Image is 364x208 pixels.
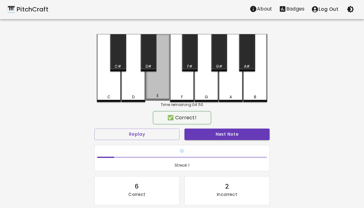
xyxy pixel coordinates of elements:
[275,3,308,16] a: Stats
[230,94,232,100] div: A
[107,94,110,100] div: C
[205,94,208,100] div: G
[181,94,183,100] div: F
[216,64,222,69] div: G#
[128,191,145,197] p: Correct
[257,5,272,13] p: About
[246,3,275,15] button: About
[225,181,229,191] div: 2
[132,94,134,100] div: D
[135,181,139,191] div: 6
[7,4,48,14] a: 🎹 PitchCraft
[217,191,237,197] p: Incorrect
[254,94,256,100] div: B
[156,114,208,121] div: ✅ Correct!
[308,3,342,16] button: account of current user
[97,102,267,108] div: Time remaining: 04:50
[187,64,192,69] div: F#
[286,5,304,13] p: Badges
[184,129,270,140] button: Next Note
[157,93,159,99] div: E
[244,64,250,69] div: A#
[97,162,267,168] span: Streak: 1
[146,64,151,69] div: D#
[275,3,308,15] button: Stats
[246,3,275,16] a: About
[115,64,121,69] div: C#
[94,129,180,140] button: Replay
[97,148,267,155] h6: ❄️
